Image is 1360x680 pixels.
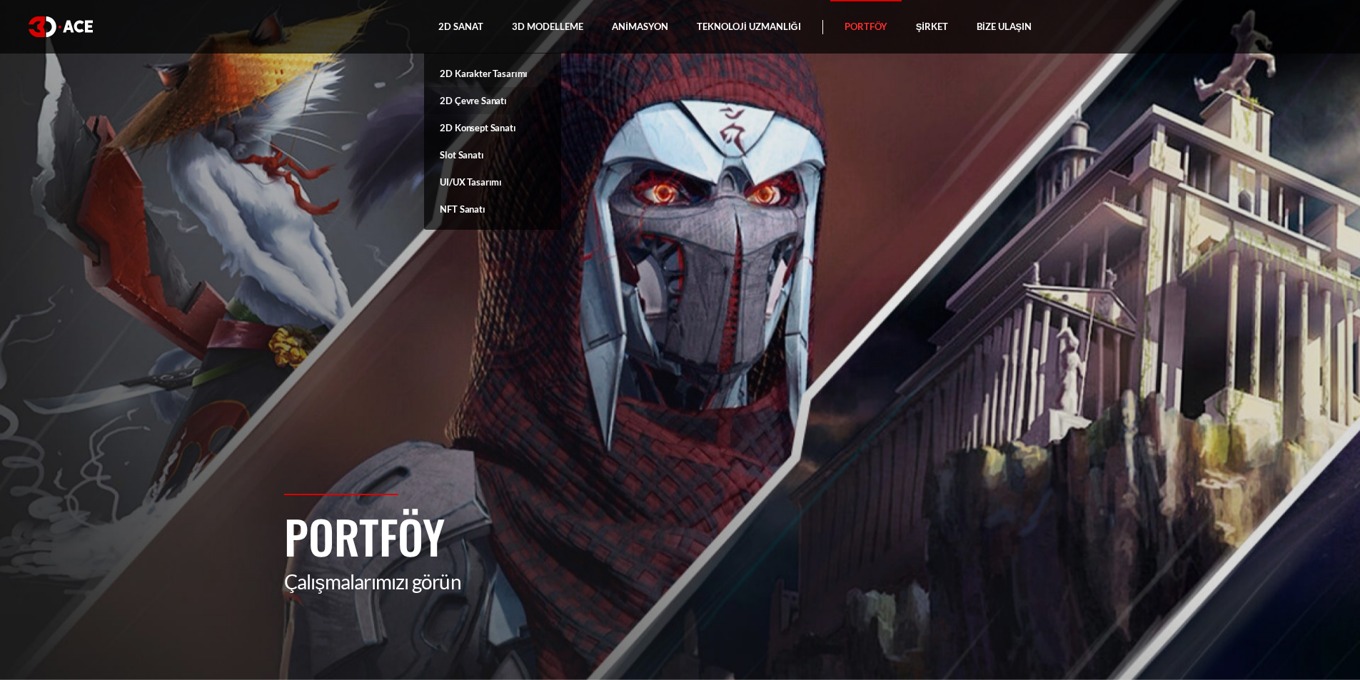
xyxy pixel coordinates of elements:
font: 2D Sanat [438,21,483,32]
font: Slot Sanatı [440,149,483,161]
a: 2D Karakter Tasarımı [424,60,561,87]
font: Animasyon [612,21,668,32]
font: Şirket [916,21,948,32]
font: NFT Sanatı [440,203,485,215]
font: Bize Ulaşın [977,21,1032,32]
font: 2D Konsept Sanatı [440,122,515,133]
font: 3D Modelleme [512,21,583,32]
font: UI/UX Tasarımı [440,176,502,188]
font: 2D Karakter Tasarımı [440,68,528,79]
a: 2D Çevre Sanatı [424,87,561,114]
a: UI/UX Tasarımı [424,168,561,196]
font: Teknoloji Uzmanlığı [697,21,801,32]
font: Çalışmalarımızı görün [284,569,461,594]
a: NFT Sanatı [424,196,561,223]
font: 2D Çevre Sanatı [440,95,507,106]
a: Slot Sanatı [424,141,561,168]
img: logo beyaz [29,16,93,37]
font: Portföy [845,21,887,32]
a: 2D Konsept Sanatı [424,114,561,141]
font: Portföy [284,502,445,569]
